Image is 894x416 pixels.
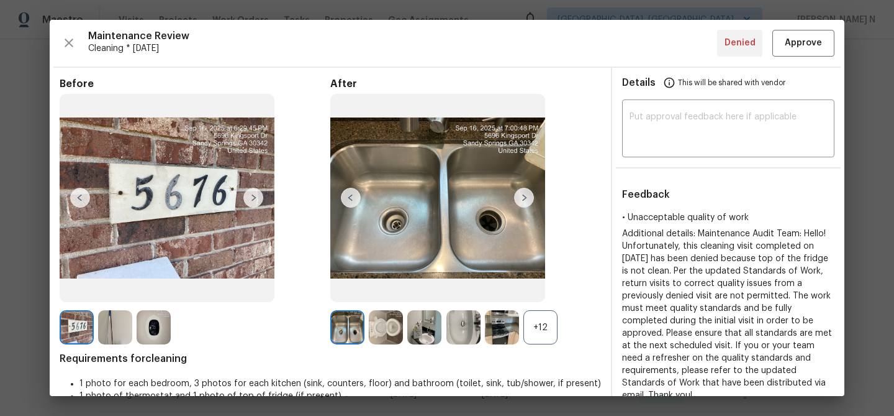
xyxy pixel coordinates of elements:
img: right-chevron-button-url [514,188,534,208]
span: Requirements for cleaning [60,353,601,365]
span: After [330,78,601,90]
li: 1 photo of thermostat and 1 photo of top of fridge (if present) [79,390,601,402]
div: +12 [523,310,558,344]
span: Before [60,78,330,90]
span: Feedback [622,190,670,200]
img: left-chevron-button-url [341,188,361,208]
span: Additional details: Maintenance Audit Team: Hello! Unfortunately, this cleaning visit completed o... [622,229,832,400]
button: Approve [772,30,834,57]
img: left-chevron-button-url [70,188,90,208]
span: Maintenance Review [88,30,717,42]
span: This will be shared with vendor [678,68,785,98]
li: 1 photo for each bedroom, 3 photos for each kitchen (sink, counters, floor) and bathroom (toilet,... [79,377,601,390]
span: Details [622,68,656,98]
span: Approve [785,35,822,51]
img: right-chevron-button-url [243,188,263,208]
span: • Unacceptable quality of work [622,213,749,222]
span: Cleaning * [DATE] [88,42,717,55]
